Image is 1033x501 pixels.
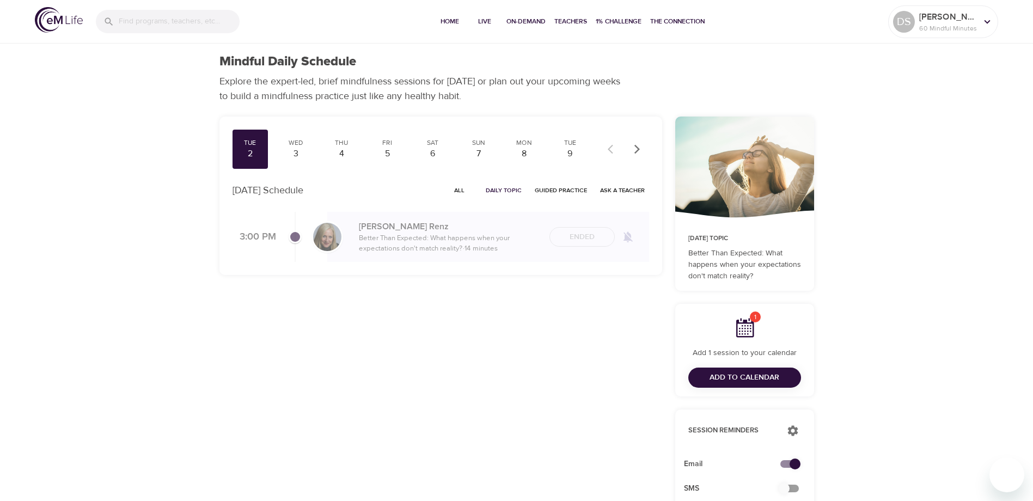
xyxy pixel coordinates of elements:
[237,148,264,160] div: 2
[615,224,641,250] span: Remind me when a class goes live every Tuesday at 3:00 PM
[989,457,1024,492] iframe: Button to launch messaging window
[282,138,309,148] div: Wed
[481,182,526,199] button: Daily Topic
[710,371,779,384] span: Add to Calendar
[447,185,473,195] span: All
[374,148,401,160] div: 5
[465,148,492,160] div: 7
[35,7,83,33] img: logo
[688,347,801,359] p: Add 1 session to your calendar
[359,233,541,254] p: Better Than Expected: What happens when your expectations don't match reality? · 14 minutes
[506,16,546,27] span: On-Demand
[554,16,587,27] span: Teachers
[437,16,463,27] span: Home
[893,11,915,33] div: DS
[465,138,492,148] div: Sun
[557,138,584,148] div: Tue
[688,368,801,388] button: Add to Calendar
[472,16,498,27] span: Live
[282,148,309,160] div: 3
[511,138,538,148] div: Mon
[919,10,977,23] p: [PERSON_NAME]
[596,16,641,27] span: 1% Challenge
[419,148,447,160] div: 6
[219,54,356,70] h1: Mindful Daily Schedule
[684,483,788,494] span: SMS
[600,185,645,195] span: Ask a Teacher
[535,185,587,195] span: Guided Practice
[442,182,477,199] button: All
[486,185,522,195] span: Daily Topic
[119,10,240,33] input: Find programs, teachers, etc...
[233,183,303,198] p: [DATE] Schedule
[313,223,341,251] img: Diane_Renz-min.jpg
[511,148,538,160] div: 8
[328,148,355,160] div: 4
[650,16,705,27] span: The Connection
[557,148,584,160] div: 9
[237,138,264,148] div: Tue
[374,138,401,148] div: Fri
[750,311,761,322] span: 1
[359,220,541,233] p: [PERSON_NAME] Renz
[688,248,801,282] p: Better Than Expected: What happens when your expectations don't match reality?
[688,234,801,243] p: [DATE] Topic
[919,23,977,33] p: 60 Mindful Minutes
[233,230,276,245] p: 3:00 PM
[688,425,776,436] p: Session Reminders
[530,182,591,199] button: Guided Practice
[596,182,649,199] button: Ask a Teacher
[684,459,788,470] span: Email
[328,138,355,148] div: Thu
[219,74,628,103] p: Explore the expert-led, brief mindfulness sessions for [DATE] or plan out your upcoming weeks to ...
[419,138,447,148] div: Sat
